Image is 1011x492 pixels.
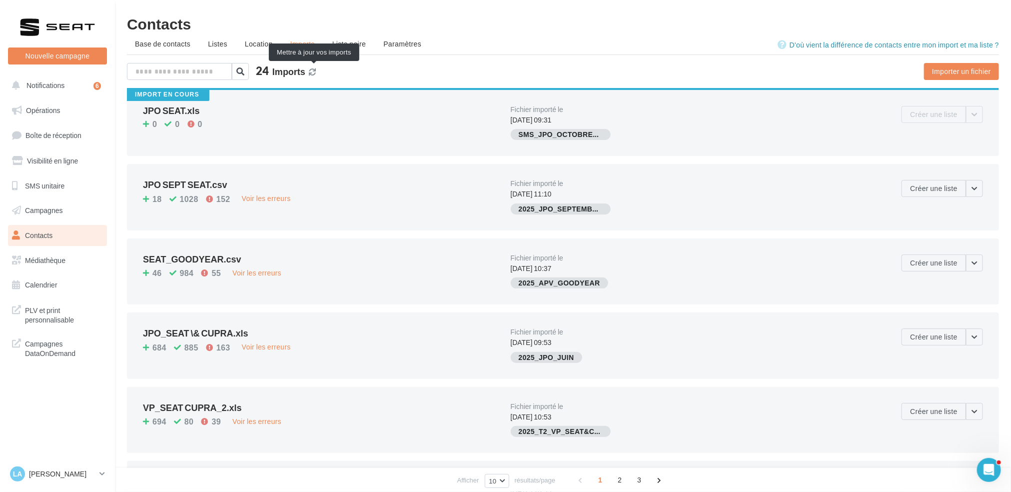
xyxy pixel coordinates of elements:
[592,472,608,488] span: 1
[212,269,221,277] span: 55
[143,180,503,189] div: JPO SEPT SEAT.csv
[143,254,503,263] div: SEAT_GOODYEAR.csv
[228,267,285,278] div: Voir les erreurs
[6,274,109,295] a: Calendrier
[127,16,999,31] h1: Contacts
[511,180,879,187] div: Fichier importé le
[256,65,269,76] span: 24
[208,39,227,48] span: Listes
[180,195,198,203] span: 1028
[612,472,628,488] span: 2
[238,341,295,352] div: Voir les erreurs
[6,150,109,171] a: Visibilité en ligne
[457,475,479,485] span: Afficher
[228,416,285,427] div: Voir les erreurs
[26,81,64,89] span: Notifications
[198,120,202,128] span: 0
[6,175,109,196] a: SMS unitaire
[485,474,509,488] button: 10
[13,469,22,479] span: La
[511,106,879,113] div: Fichier importé le
[511,254,879,273] div: [DATE] 10:37
[25,256,65,264] span: Médiathèque
[6,100,109,121] a: Opérations
[511,352,582,363] div: 2025_JPO_JUIN
[184,417,194,425] span: 80
[245,39,273,48] span: Location
[212,417,221,425] span: 39
[511,277,608,288] div: 2025_APV_GOODYEAR
[25,280,57,289] span: Calendrier
[8,47,107,64] button: Nouvelle campagne
[511,203,611,214] div: 2025_JPO_SEPTEMBRE
[511,129,611,140] div: SMS_JPO_OCTOBRE_2025
[175,120,179,128] span: 0
[332,39,366,48] span: Liste noire
[6,333,109,362] a: Campagnes DataOnDemand
[135,39,190,48] span: Base de contacts
[27,156,78,165] span: Visibilité en ligne
[152,120,157,128] span: 0
[25,206,63,214] span: Campagnes
[6,250,109,271] a: Médiathèque
[26,106,60,114] span: Opérations
[93,82,101,90] div: 6
[29,469,95,479] p: [PERSON_NAME]
[25,231,52,239] span: Contacts
[216,343,230,351] span: 163
[25,131,81,139] span: Boîte de réception
[631,472,647,488] span: 3
[143,328,503,337] div: JPO_SEAT \& CUPRA.xls
[902,328,966,345] button: Créer une liste
[489,477,497,485] span: 10
[6,299,109,329] a: PLV et print personnalisable
[216,195,230,203] span: 152
[924,63,999,80] button: Importer un fichier
[238,193,295,204] div: Voir les erreurs
[511,254,879,261] div: Fichier importé le
[152,343,166,351] span: 684
[6,75,105,96] button: Notifications 6
[511,328,879,335] div: Fichier importé le
[778,39,999,51] a: D'où vient la différence de contacts entre mon import et ma liste ?
[511,106,879,125] div: [DATE] 09:31
[902,403,966,420] button: Créer une liste
[180,269,194,277] span: 984
[143,403,503,412] div: VP_SEAT CUPRA_2.xls
[6,124,109,146] a: Boîte de réception
[511,180,879,199] div: [DATE] 11:10
[25,303,103,325] span: PLV et print personnalisable
[25,181,64,189] span: SMS unitaire
[152,269,162,277] span: 46
[383,39,421,48] span: Paramètres
[6,225,109,246] a: Contacts
[511,328,879,347] div: [DATE] 09:53
[143,106,503,115] div: JPO SEAT.xls
[515,475,556,485] span: résultats/page
[152,195,162,203] span: 18
[269,43,359,61] div: Mettre à jour vos imports
[511,426,611,437] div: 2025_T2_VP_SEAT&CUPRA_RELANCE
[902,106,966,123] button: Créer une liste
[135,91,199,98] div: Import en cours
[511,403,879,410] div: Fichier importé le
[977,458,1001,482] iframe: Intercom live chat
[511,403,879,422] div: [DATE] 10:53
[272,66,305,77] span: Imports
[8,464,107,483] a: La [PERSON_NAME]
[25,337,103,358] span: Campagnes DataOnDemand
[902,254,966,271] button: Créer une liste
[152,417,166,425] span: 694
[902,180,966,197] button: Créer une liste
[6,200,109,221] a: Campagnes
[184,343,198,351] span: 885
